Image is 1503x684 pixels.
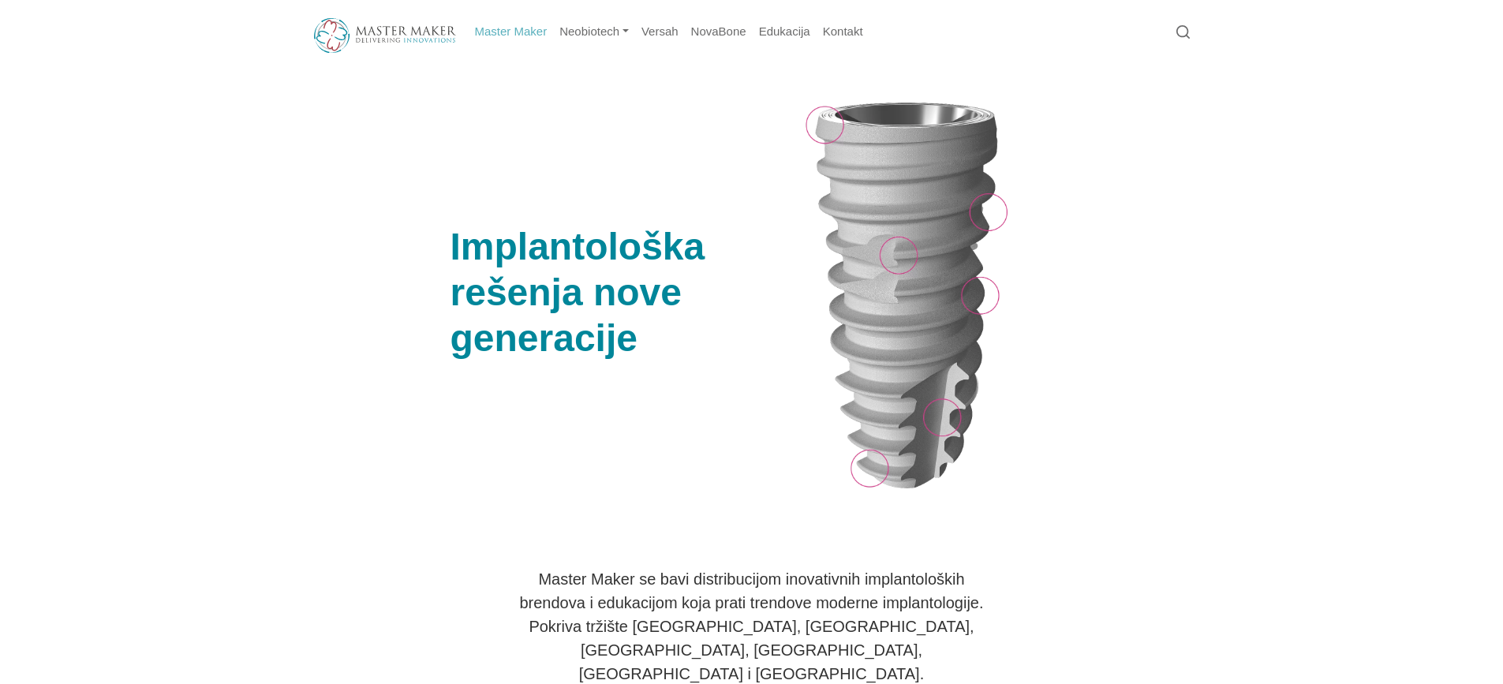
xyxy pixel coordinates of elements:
img: Master Maker [314,18,456,53]
h1: Implantološka rešenja nove generacije [451,224,788,361]
a: Kontakt [817,17,869,47]
a: Master Maker [469,17,554,47]
a: Neobiotech [553,17,635,47]
a: NovaBone [685,17,753,47]
a: Edukacija [753,17,817,47]
a: Versah [635,17,685,47]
